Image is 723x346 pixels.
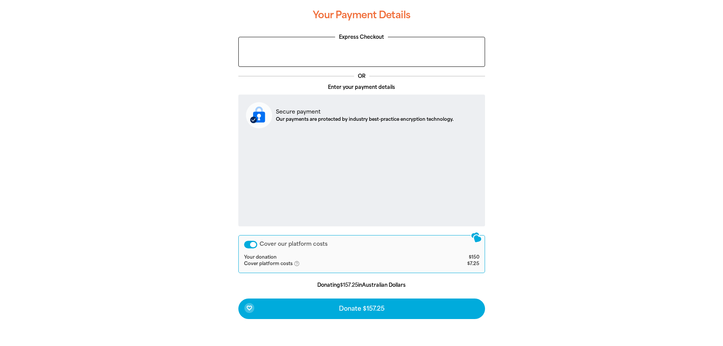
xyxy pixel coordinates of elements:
p: Donating in Australian Dollars [238,281,485,289]
button: Cover our platform costs [244,241,257,248]
td: Cover platform costs [244,261,438,267]
iframe: Secure payment input frame [244,134,479,220]
legend: Express Checkout [335,33,388,41]
i: help_outlined [294,261,306,267]
p: Enter your payment details [238,84,485,91]
td: $150 [438,254,479,261]
p: Secure payment [276,108,454,116]
td: Your donation [244,254,438,261]
p: Our payments are protected by industry best-practice encryption technology. [276,116,454,123]
b: $157.25 [340,282,358,288]
td: $7.25 [438,261,479,267]
i: favorite_border [246,305,252,311]
p: OR [354,73,369,80]
h3: Your Payment Details [238,3,485,27]
span: Donate $157.25 [339,306,384,312]
button: favorite_borderDonate $157.25 [238,299,485,319]
iframe: PayPal-paypal [243,41,481,62]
